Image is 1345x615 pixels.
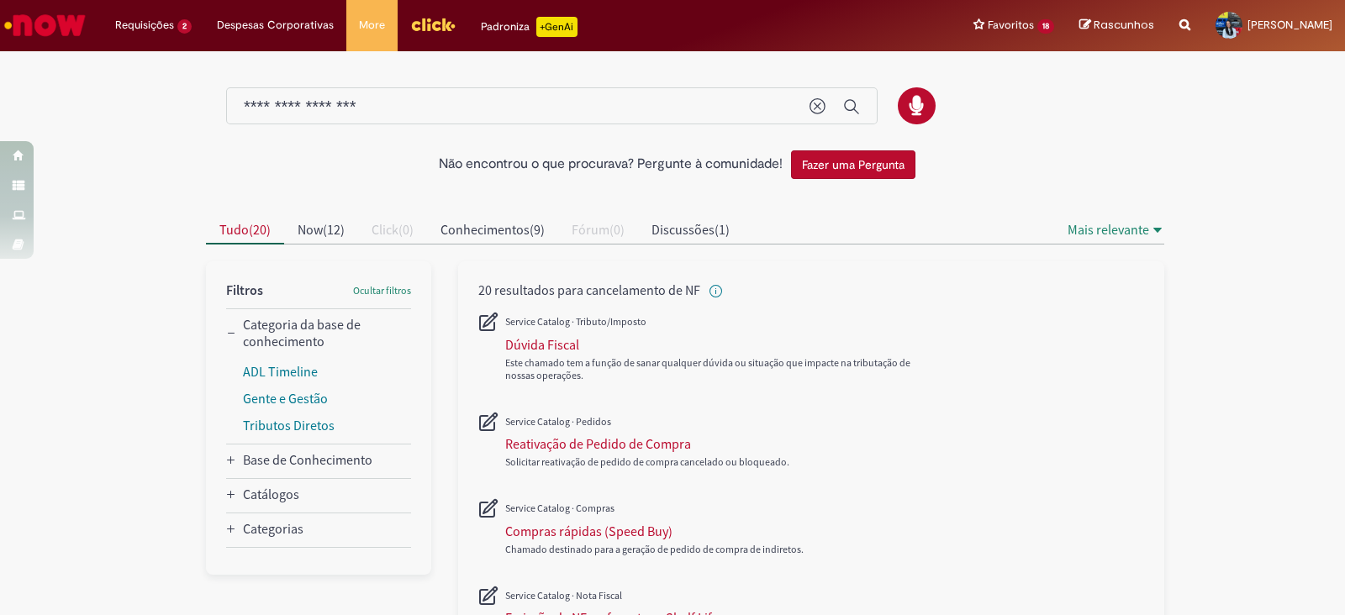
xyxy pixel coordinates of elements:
span: 18 [1037,19,1054,34]
span: Despesas Corporativas [217,17,334,34]
span: 2 [177,19,192,34]
img: click_logo_yellow_360x200.png [410,12,456,37]
span: Requisições [115,17,174,34]
button: Fazer uma Pergunta [791,150,915,179]
h2: Não encontrou o que procurava? Pergunte à comunidade! [439,157,783,172]
span: More [359,17,385,34]
span: Rascunhos [1094,17,1154,33]
p: +GenAi [536,17,578,37]
span: [PERSON_NAME] [1247,18,1332,32]
img: ServiceNow [2,8,88,42]
span: Favoritos [988,17,1034,34]
a: Rascunhos [1079,18,1154,34]
div: Padroniza [481,17,578,37]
